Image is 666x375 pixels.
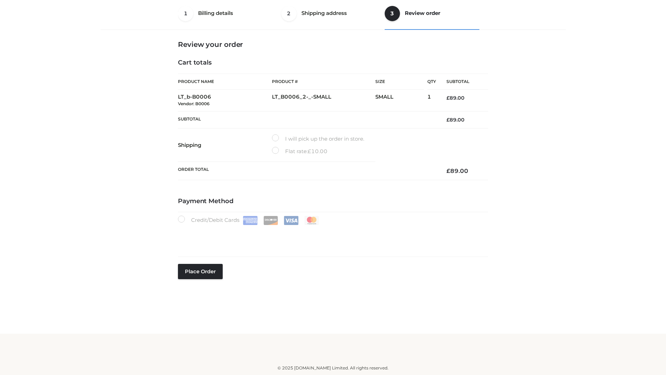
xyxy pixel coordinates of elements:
span: £ [446,117,450,123]
td: 1 [427,90,436,111]
th: Product # [272,74,375,90]
bdi: 10.00 [308,148,327,155]
td: LT_B0006_2-_-SMALL [272,90,375,111]
td: SMALL [375,90,427,111]
img: Mastercard [304,216,319,225]
img: Discover [263,216,278,225]
th: Qty [427,74,436,90]
th: Shipping [178,128,272,162]
span: £ [308,148,311,155]
img: Amex [243,216,258,225]
small: Vendor: B0006 [178,101,210,106]
bdi: 89.00 [446,167,468,174]
td: LT_b-B0006 [178,90,272,111]
bdi: 89.00 [446,95,464,101]
th: Subtotal [178,111,436,128]
th: Product Name [178,74,272,90]
bdi: 89.00 [446,117,464,123]
iframe: Secure payment input frame [177,224,487,249]
span: £ [446,95,450,101]
h3: Review your order [178,40,488,49]
label: I will pick up the order in store. [272,134,364,143]
div: © 2025 [DOMAIN_NAME] Limited. All rights reserved. [103,365,563,372]
th: Size [375,74,424,90]
h4: Cart totals [178,59,488,67]
h4: Payment Method [178,198,488,205]
label: Flat rate: [272,147,327,156]
span: £ [446,167,450,174]
button: Place order [178,264,223,279]
th: Subtotal [436,74,488,90]
th: Order Total [178,162,436,180]
img: Visa [284,216,299,225]
label: Credit/Debit Cards [178,216,320,225]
